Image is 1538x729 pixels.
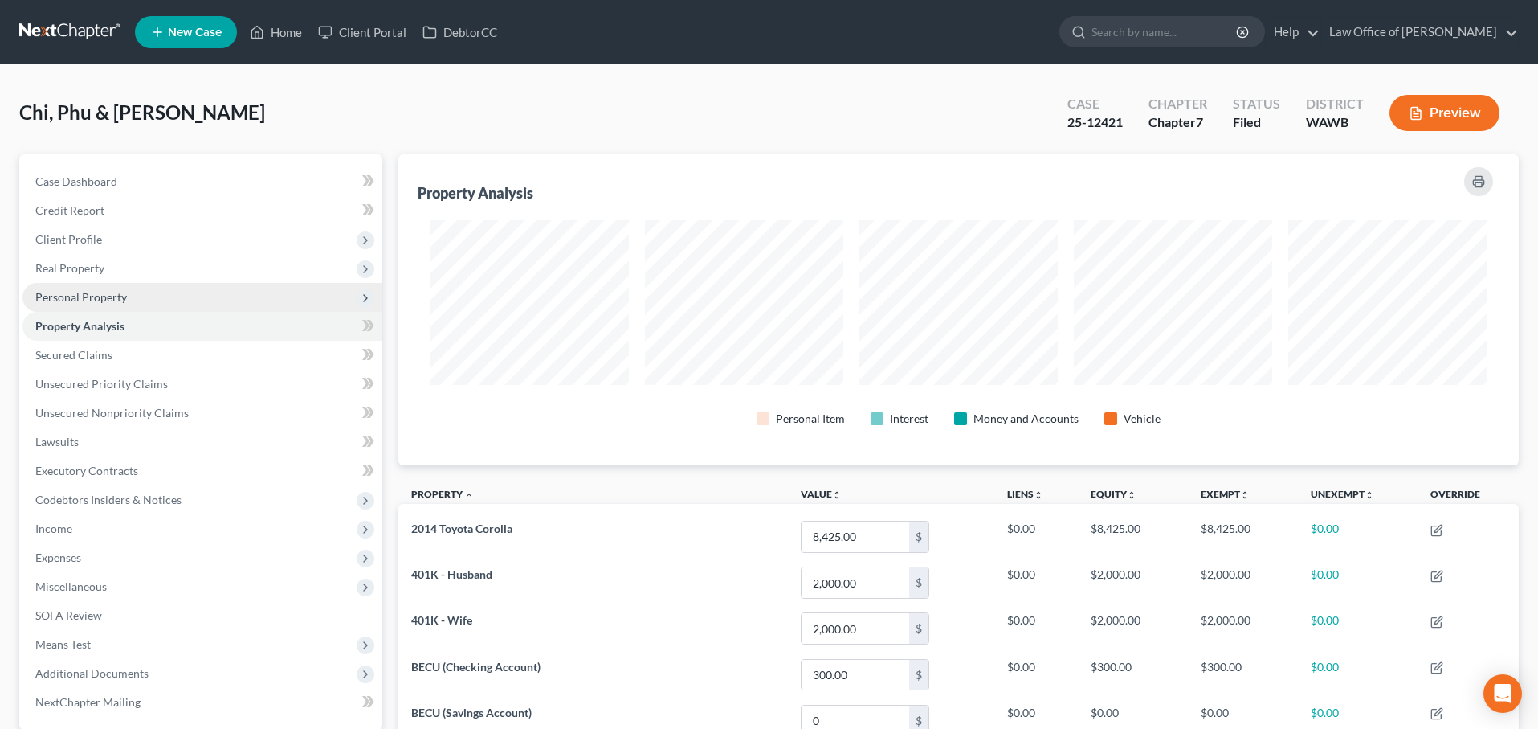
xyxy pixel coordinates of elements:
[35,666,149,680] span: Additional Documents
[994,606,1077,652] td: $0.00
[1188,514,1298,559] td: $8,425.00
[1321,18,1518,47] a: Law Office of [PERSON_NAME]
[802,567,909,598] input: 0.00
[1007,488,1043,500] a: Liensunfold_more
[1078,606,1188,652] td: $2,000.00
[1233,95,1280,113] div: Status
[19,100,265,124] span: Chi, Phu & [PERSON_NAME]
[242,18,310,47] a: Home
[1240,490,1250,500] i: unfold_more
[1067,113,1123,132] div: 25-12421
[35,319,124,333] span: Property Analysis
[22,370,382,399] a: Unsecured Priority Claims
[994,652,1077,698] td: $0.00
[909,613,928,644] div: $
[35,406,189,420] span: Unsecured Nonpriority Claims
[35,377,168,391] span: Unsecured Priority Claims
[35,608,102,622] span: SOFA Review
[310,18,414,47] a: Client Portal
[802,613,909,644] input: 0.00
[801,488,842,500] a: Valueunfold_more
[1389,95,1499,131] button: Preview
[1196,114,1203,129] span: 7
[802,522,909,552] input: 0.00
[832,490,842,500] i: unfold_more
[1298,652,1418,698] td: $0.00
[411,660,541,674] span: BECU (Checking Account)
[35,695,141,709] span: NextChapter Mailing
[22,341,382,370] a: Secured Claims
[1483,674,1522,713] div: Open Intercom Messenger
[22,428,382,457] a: Lawsuits
[1306,113,1364,132] div: WAWB
[1148,113,1207,132] div: Chapter
[1091,488,1136,500] a: Equityunfold_more
[909,660,928,690] div: $
[1365,490,1374,500] i: unfold_more
[22,312,382,341] a: Property Analysis
[35,464,138,477] span: Executory Contracts
[22,167,382,196] a: Case Dashboard
[1201,488,1250,500] a: Exemptunfold_more
[1034,490,1043,500] i: unfold_more
[1188,652,1298,698] td: $300.00
[1078,652,1188,698] td: $300.00
[35,203,104,217] span: Credit Report
[1418,478,1519,514] th: Override
[464,490,474,500] i: expand_less
[1127,490,1136,500] i: unfold_more
[411,488,474,500] a: Property expand_less
[1188,560,1298,606] td: $2,000.00
[1311,488,1374,500] a: Unexemptunfold_more
[35,551,81,564] span: Expenses
[22,196,382,225] a: Credit Report
[1091,17,1238,47] input: Search by name...
[168,27,222,39] span: New Case
[411,567,492,581] span: 401K - Husband
[1078,514,1188,559] td: $8,425.00
[994,514,1077,559] td: $0.00
[35,174,117,188] span: Case Dashboard
[35,522,72,535] span: Income
[1148,95,1207,113] div: Chapter
[22,601,382,630] a: SOFA Review
[973,411,1079,427] div: Money and Accounts
[1067,95,1123,113] div: Case
[1233,113,1280,132] div: Filed
[35,290,127,304] span: Personal Property
[411,522,512,535] span: 2014 Toyota Corolla
[890,411,928,427] div: Interest
[35,261,104,275] span: Real Property
[1078,560,1188,606] td: $2,000.00
[414,18,505,47] a: DebtorCC
[35,493,182,506] span: Codebtors Insiders & Notices
[418,183,533,203] div: Property Analysis
[994,560,1077,606] td: $0.00
[802,660,909,690] input: 0.00
[35,232,102,246] span: Client Profile
[1298,606,1418,652] td: $0.00
[411,613,472,627] span: 401K - Wife
[776,411,845,427] div: Personal Item
[1188,606,1298,652] td: $2,000.00
[1124,411,1161,427] div: Vehicle
[35,580,107,593] span: Miscellaneous
[909,522,928,552] div: $
[909,567,928,598] div: $
[1306,95,1364,113] div: District
[35,637,91,651] span: Means Test
[411,706,532,719] span: BECU (Savings Account)
[35,348,112,362] span: Secured Claims
[1266,18,1320,47] a: Help
[1298,560,1418,606] td: $0.00
[35,435,79,448] span: Lawsuits
[22,688,382,717] a: NextChapter Mailing
[1298,514,1418,559] td: $0.00
[22,399,382,428] a: Unsecured Nonpriority Claims
[22,457,382,485] a: Executory Contracts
